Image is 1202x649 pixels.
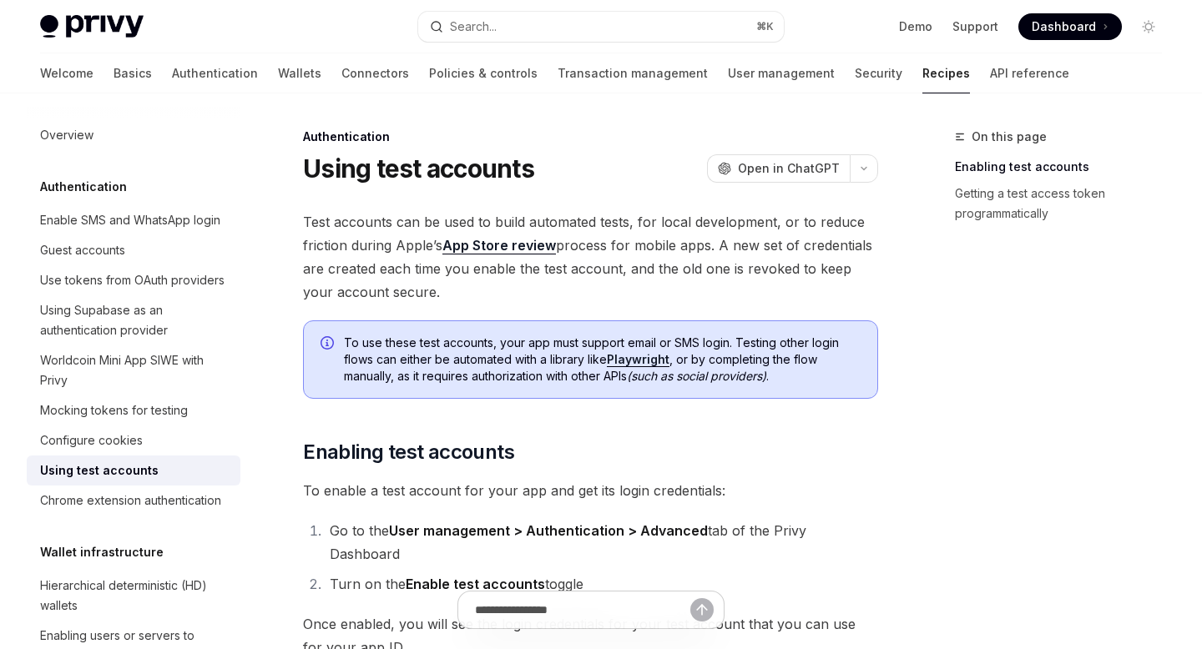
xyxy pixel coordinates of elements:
[303,439,514,465] span: Enabling test accounts
[627,369,766,383] em: (such as social providers)
[450,17,497,37] div: Search...
[40,350,230,390] div: Worldcoin Mini App SIWE with Privy
[303,128,878,145] div: Authentication
[40,125,93,145] div: Overview
[475,591,690,628] input: Ask a question...
[40,240,125,260] div: Guest accounts
[442,237,556,254] a: App Store review
[40,53,93,93] a: Welcome
[922,53,970,93] a: Recipes
[972,127,1047,147] span: On this page
[40,210,220,230] div: Enable SMS and WhatsApp login
[27,455,240,485] a: Using test accounts
[27,120,240,150] a: Overview
[27,425,240,455] a: Configure cookies
[40,491,221,511] div: Chrome extension authentication
[1135,13,1162,40] button: Toggle dark mode
[172,53,258,93] a: Authentication
[558,53,708,93] a: Transaction management
[40,430,143,450] div: Configure cookies
[341,53,409,93] a: Connectors
[406,576,545,592] strong: Enable test accounts
[344,335,861,385] span: To use these test accounts, your app must support email or SMS login. Testing other login flows c...
[40,270,225,290] div: Use tokens from OAuth providers
[40,576,230,616] div: Hierarchical deterministic (HD) wallets
[325,519,878,566] li: Go to the tab of the Privy Dashboard
[738,160,840,177] span: Open in ChatGPT
[303,210,878,304] span: Test accounts can be used to build automated tests, for local development, or to reduce friction ...
[27,205,240,235] a: Enable SMS and WhatsApp login
[278,53,321,93] a: Wallets
[303,479,878,502] span: To enable a test account for your app and get its login credentials:
[27,345,240,395] a: Worldcoin Mini App SIWE with Privy
[27,295,240,345] a: Using Supabase as an authentication provider
[955,153,1175,180] a: Enabling test accounts
[40,177,127,197] h5: Authentication
[990,53,1069,93] a: API reference
[389,522,708,539] strong: User management > Authentication > Advanced
[321,336,337,353] svg: Info
[40,460,159,480] div: Using test accounts
[607,352,669,367] a: Playwright
[27,485,240,516] a: Chrome extension authentication
[325,572,878,596] li: Turn on the toggle
[40,542,164,562] h5: Wallet infrastructure
[1032,18,1096,35] span: Dashboard
[728,53,835,93] a: User management
[756,20,774,33] span: ⌘ K
[429,53,538,93] a: Policies & controls
[40,15,144,38] img: light logo
[418,12,783,42] button: Search...⌘K
[952,18,998,35] a: Support
[114,53,152,93] a: Basics
[899,18,932,35] a: Demo
[1018,13,1122,40] a: Dashboard
[855,53,902,93] a: Security
[27,235,240,265] a: Guest accounts
[955,180,1175,227] a: Getting a test access token programmatically
[27,571,240,621] a: Hierarchical deterministic (HD) wallets
[40,300,230,340] div: Using Supabase as an authentication provider
[27,265,240,295] a: Use tokens from OAuth providers
[40,400,188,420] div: Mocking tokens for testing
[303,153,534,184] h1: Using test accounts
[27,395,240,425] a: Mocking tokens for testing
[690,598,714,621] button: Send message
[707,154,850,183] button: Open in ChatGPT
